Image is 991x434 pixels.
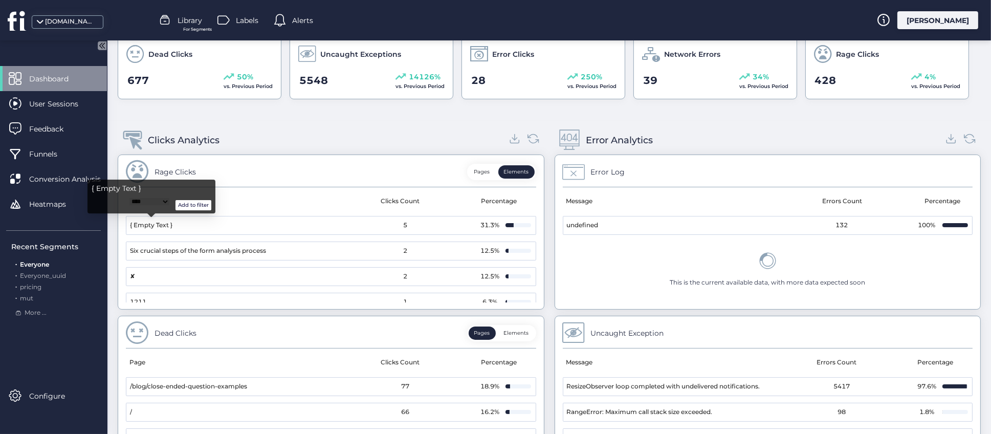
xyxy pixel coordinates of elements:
div: 12.5% [480,246,500,256]
button: Pages [469,165,496,179]
div: 97.6% [917,382,937,392]
span: 77 [401,382,409,392]
span: pricing [20,283,41,291]
div: [DOMAIN_NAME] [45,17,96,27]
mat-header-cell: Percentage [916,187,973,216]
div: Rage Clicks [155,166,196,178]
mat-header-cell: Percentage [473,349,529,377]
div: Error Analytics [586,133,653,147]
div: Dead Clicks [155,328,196,339]
span: More ... [25,308,47,318]
span: Heatmaps [29,199,81,210]
span: Configure [29,390,80,402]
button: Elements [498,327,535,340]
span: User Sessions [29,98,94,110]
span: 132 [835,221,848,230]
mat-header-cell: Errors Count [764,349,909,377]
span: 28 [471,73,486,89]
span: 66 [401,407,409,417]
div: 16.2% [480,407,500,417]
div: 12.5% [480,272,500,281]
span: { Empty Text } [130,221,172,230]
mat-header-cell: Clicks Count [327,349,473,377]
mat-header-cell: Percentage [909,349,965,377]
span: . [15,292,17,302]
span: 1 [403,297,407,307]
mat-header-cell: Clicks Count [327,187,473,216]
span: undefined [567,221,599,230]
span: Uncaught Exceptions [320,49,401,60]
span: Library [178,15,202,26]
span: 14126% [409,71,441,82]
span: 34% [753,71,769,82]
span: vs. Previous Period [224,83,273,90]
span: ✘ [130,272,135,281]
span: 5417 [833,382,850,392]
mat-header-cell: Message [563,187,768,216]
span: Network Errors [664,49,720,60]
span: vs. Previous Period [395,83,445,90]
mat-header-cell: Message [563,349,764,377]
span: Feedback [29,123,79,135]
span: 250% [581,71,602,82]
mat-header-cell: Percentage [473,187,529,216]
span: 5 [403,221,407,230]
span: 2 [403,246,407,256]
div: 6.3% [480,297,500,307]
span: 2 [403,272,407,281]
button: Pages [469,327,496,340]
span: ResizeObserver loop completed with undelivered notifications. [567,382,760,392]
div: Uncaught Exception [591,328,664,339]
div: 1.8% [917,407,937,417]
div: 18.9% [480,382,500,392]
span: RangeError: Maximum call stack size exceeded. [567,407,713,417]
span: /blog/close-ended-question-examples [130,382,247,392]
span: . [15,281,17,291]
span: 50% [237,71,253,82]
span: 1211 [130,297,146,307]
span: mut [20,294,33,302]
mat-header-cell: Page [126,349,327,377]
span: Dead Clicks [148,49,192,60]
span: Error Clicks [492,49,534,60]
div: Error Log [591,166,625,178]
span: vs. Previous Period [739,83,788,90]
button: Elements [498,165,535,179]
span: Conversion Analysis [29,173,116,185]
span: Alerts [292,15,313,26]
span: 677 [127,73,149,89]
span: Six crucial steps of the form analysis process [130,246,266,256]
div: Clicks Analytics [148,133,219,147]
span: 39 [643,73,657,89]
span: 98 [838,407,846,417]
span: 428 [815,73,836,89]
span: Labels [236,15,258,26]
div: This is the current available data, with more data expected soon [670,278,865,288]
span: / [130,407,132,417]
div: [PERSON_NAME] [897,11,978,29]
span: vs. Previous Period [567,83,616,90]
span: 4% [924,71,936,82]
span: Rage Clicks [836,49,879,60]
span: Funnels [29,148,73,160]
span: 5548 [299,73,328,89]
div: 31.3% [480,221,500,230]
mat-header-cell: Errors Count [767,187,916,216]
div: 100% [917,221,937,230]
span: Everyone_uuid [20,272,66,279]
span: . [15,270,17,279]
span: Dashboard [29,73,84,84]
span: Everyone [20,261,49,268]
div: Recent Segments [11,241,101,252]
span: vs. Previous Period [911,83,960,90]
span: For Segments [183,26,212,33]
span: . [15,258,17,268]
